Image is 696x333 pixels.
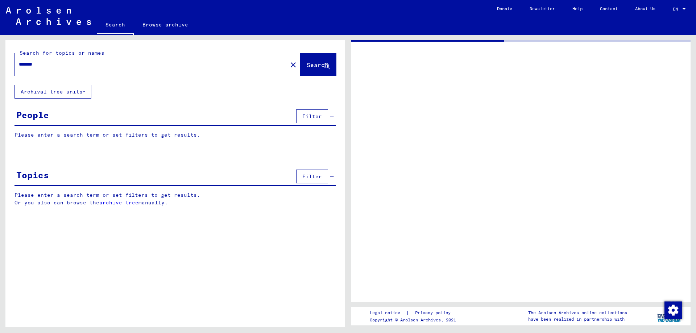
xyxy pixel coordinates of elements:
p: The Arolsen Archives online collections [528,309,627,316]
span: Filter [302,173,322,180]
button: Clear [286,57,301,72]
img: Arolsen_neg.svg [6,7,91,25]
span: Filter [302,113,322,120]
p: Please enter a search term or set filters to get results. [14,131,336,139]
span: EN [673,7,681,12]
button: Search [301,53,336,76]
img: yv_logo.png [656,307,683,325]
a: Privacy policy [409,309,459,317]
mat-label: Search for topics or names [20,50,104,56]
img: Change consent [664,301,682,319]
div: People [16,108,49,121]
div: Topics [16,168,49,182]
div: | [370,309,459,317]
a: Search [97,16,134,35]
a: Legal notice [370,309,406,317]
a: archive tree [99,199,138,206]
button: Filter [296,109,328,123]
button: Archival tree units [14,85,91,99]
p: have been realized in partnership with [528,316,627,322]
button: Filter [296,170,328,183]
mat-icon: close [289,61,298,69]
p: Copyright © Arolsen Archives, 2021 [370,317,459,323]
a: Browse archive [134,16,197,33]
span: Search [307,61,328,68]
p: Please enter a search term or set filters to get results. Or you also can browse the manually. [14,191,336,207]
